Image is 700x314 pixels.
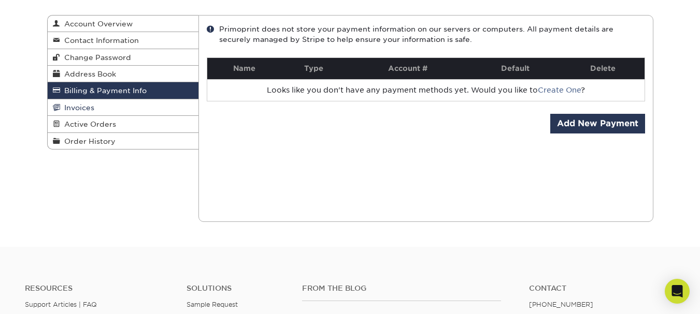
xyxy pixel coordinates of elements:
th: Delete [561,58,644,79]
th: Account # [346,58,470,79]
h4: From the Blog [302,284,501,293]
span: Invoices [60,103,94,112]
th: Type [281,58,346,79]
span: Billing & Payment Info [60,86,147,95]
th: Default [469,58,561,79]
a: Contact Information [48,32,199,49]
span: Order History [60,137,116,145]
a: [PHONE_NUMBER] [529,301,593,308]
iframe: Google Customer Reviews [3,282,88,310]
td: Looks like you don't have any payment methods yet. Would you like to ? [207,79,645,101]
a: Active Orders [48,116,199,132]
th: Name [207,58,281,79]
span: Contact Information [60,36,139,44]
span: Change Password [60,53,131,62]
a: Sample Request [187,301,238,308]
a: Address Book [48,66,199,82]
a: Contact [529,284,675,293]
span: Account Overview [60,20,133,28]
a: Invoices [48,99,199,116]
div: Open Intercom Messenger [665,279,690,304]
a: Add New Payment [550,114,645,133]
span: Address Book [60,70,116,78]
h4: Resources [25,284,171,293]
div: Primoprint does not store your payment information on our servers or computers. All payment detai... [207,24,645,45]
h4: Solutions [187,284,287,293]
a: Change Password [48,49,199,66]
a: Order History [48,133,199,149]
a: Create One [538,86,581,94]
span: Active Orders [60,120,116,128]
a: Account Overview [48,16,199,32]
a: Billing & Payment Info [48,82,199,99]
